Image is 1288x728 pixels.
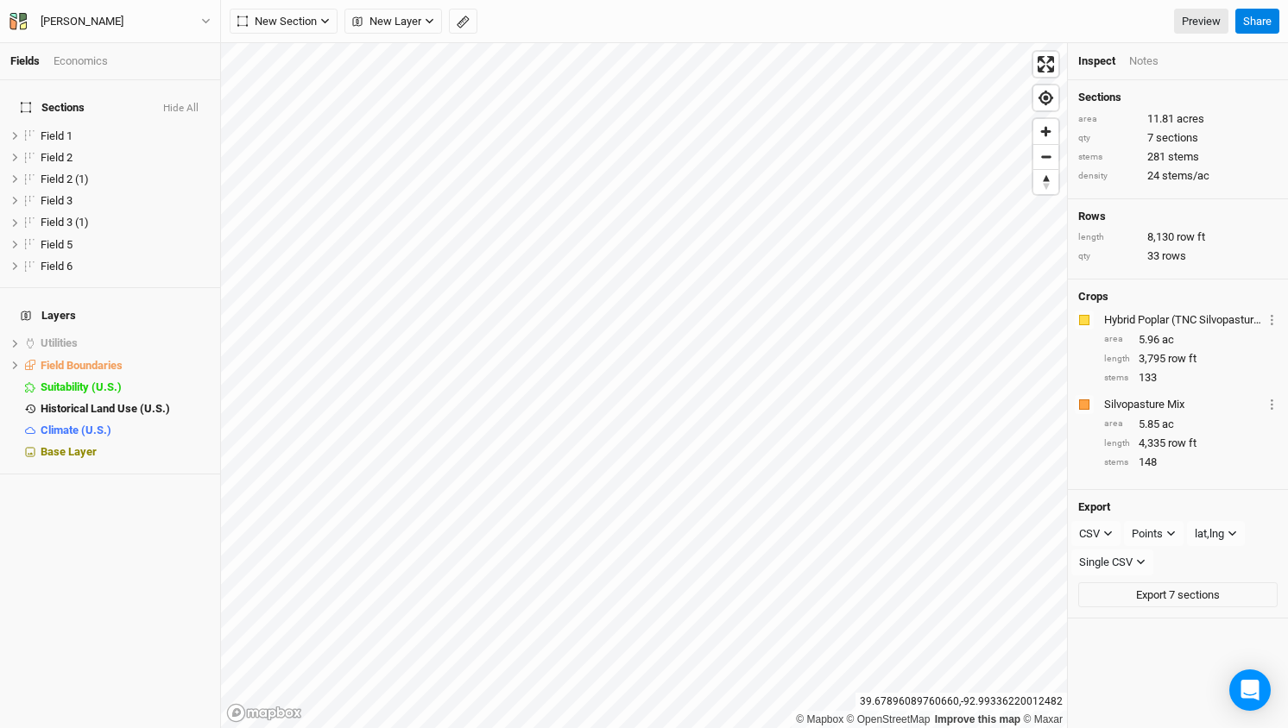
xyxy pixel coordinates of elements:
span: Zoom out [1033,145,1058,169]
div: length [1104,437,1130,450]
div: 24 [1078,168,1278,184]
div: qty [1078,132,1139,145]
div: lat,lng [1195,525,1224,543]
h4: Crops [1078,290,1108,304]
span: New Layer [352,13,421,30]
span: ac [1162,332,1174,348]
button: New Layer [344,9,442,35]
a: Fields [10,54,40,67]
div: Silvopasture Mix [1104,397,1263,412]
div: 281 [1078,149,1278,165]
div: Field 2 [41,151,210,165]
div: area [1104,333,1130,346]
span: sections [1156,130,1198,146]
div: Points [1132,525,1163,543]
div: 8,130 [1078,229,1278,245]
div: Field 6 [41,260,210,273]
button: CSV [1071,521,1121,547]
span: Field 1 [41,129,73,142]
div: Climate (U.S.) [41,424,210,437]
div: length [1104,353,1130,366]
div: 5.96 [1104,332,1278,348]
span: Field 3 [41,194,73,207]
button: New Section [230,9,338,35]
div: area [1104,417,1130,430]
span: Climate (U.S.) [41,424,111,436]
button: [PERSON_NAME] [9,12,212,31]
button: Share [1235,9,1279,35]
div: Field 3 (1) [41,216,210,229]
span: stems [1168,149,1199,165]
button: Enter fullscreen [1033,52,1058,77]
h4: Layers [10,298,210,333]
div: 3,795 [1104,351,1278,367]
span: Field 5 [41,238,73,251]
div: length [1078,231,1139,244]
div: Utilities [41,336,210,350]
button: Single CSV [1071,549,1153,575]
div: 7 [1078,130,1278,146]
button: Find my location [1033,85,1058,110]
span: Suitability (U.S.) [41,380,122,393]
span: Field 2 (1) [41,173,89,185]
span: Base Layer [41,445,97,458]
button: Reset bearing to north [1033,169,1058,194]
div: 5.85 [1104,417,1278,432]
span: rows [1162,248,1186,264]
button: Crop Usage [1266,394,1278,414]
a: Improve this map [935,713,1020,725]
a: Maxar [1023,713,1063,725]
button: Crop Usage [1266,310,1278,329]
div: qty [1078,250,1139,263]
div: Open Intercom Messenger [1229,669,1271,711]
span: Field 3 (1) [41,216,89,229]
span: acres [1177,111,1204,127]
div: stems [1104,456,1130,469]
button: Hide All [162,103,199,115]
span: Field 2 [41,151,73,164]
div: Field 5 [41,238,210,252]
h4: Sections [1078,91,1278,104]
span: Field 6 [41,260,73,273]
div: stems [1104,372,1130,385]
span: row ft [1177,229,1205,245]
div: stems [1078,151,1139,164]
div: area [1078,113,1139,126]
div: Economics [54,53,108,69]
canvas: Map [221,43,1067,728]
button: Shortcut: M [449,9,477,35]
span: stems/ac [1162,168,1209,184]
div: Hybrid Poplar (TNC Silvopasture) [1104,312,1263,328]
div: Field 3 [41,194,210,208]
h4: Rows [1078,210,1278,223]
div: 11.81 [1078,111,1278,127]
div: Base Layer [41,445,210,459]
div: Field 2 (1) [41,173,210,186]
a: OpenStreetMap [847,713,931,725]
span: Sections [21,101,85,115]
span: ac [1162,417,1174,432]
span: Field Boundaries [41,359,123,372]
a: Preview [1174,9,1228,35]
div: 133 [1104,370,1278,386]
span: Utilities [41,336,78,349]
div: Inspect [1078,53,1115,69]
div: Field 1 [41,129,210,143]
a: Mapbox logo [226,703,302,723]
div: 148 [1104,455,1278,470]
div: Single CSV [1079,554,1133,571]
div: Notes [1129,53,1159,69]
span: New Section [237,13,317,30]
div: 39.67896089760660 , -92.99336220012482 [856,693,1067,711]
button: Export 7 sections [1078,582,1278,608]
div: Historical Land Use (U.S.) [41,402,210,416]
div: density [1078,170,1139,183]
h4: Export [1078,500,1278,514]
span: row ft [1168,351,1196,367]
div: Suitability (U.S.) [41,380,210,394]
div: CSV [1079,525,1100,543]
span: Zoom in [1033,119,1058,144]
button: lat,lng [1187,521,1245,547]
